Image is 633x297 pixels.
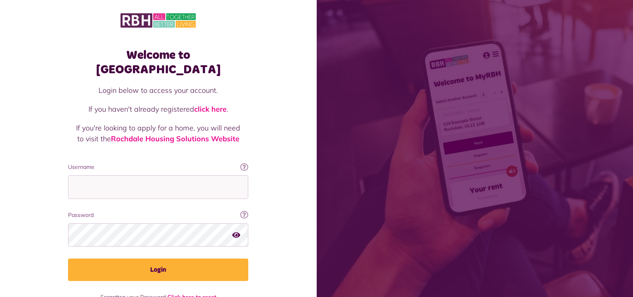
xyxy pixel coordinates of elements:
[194,104,227,114] a: click here
[68,163,248,171] label: Username
[76,85,240,96] p: Login below to access your account.
[68,259,248,281] button: Login
[76,122,240,144] p: If you're looking to apply for a home, you will need to visit the
[68,211,248,219] label: Password
[111,134,239,143] a: Rochdale Housing Solutions Website
[121,12,196,29] img: MyRBH
[76,104,240,114] p: If you haven't already registered .
[68,48,248,77] h1: Welcome to [GEOGRAPHIC_DATA]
